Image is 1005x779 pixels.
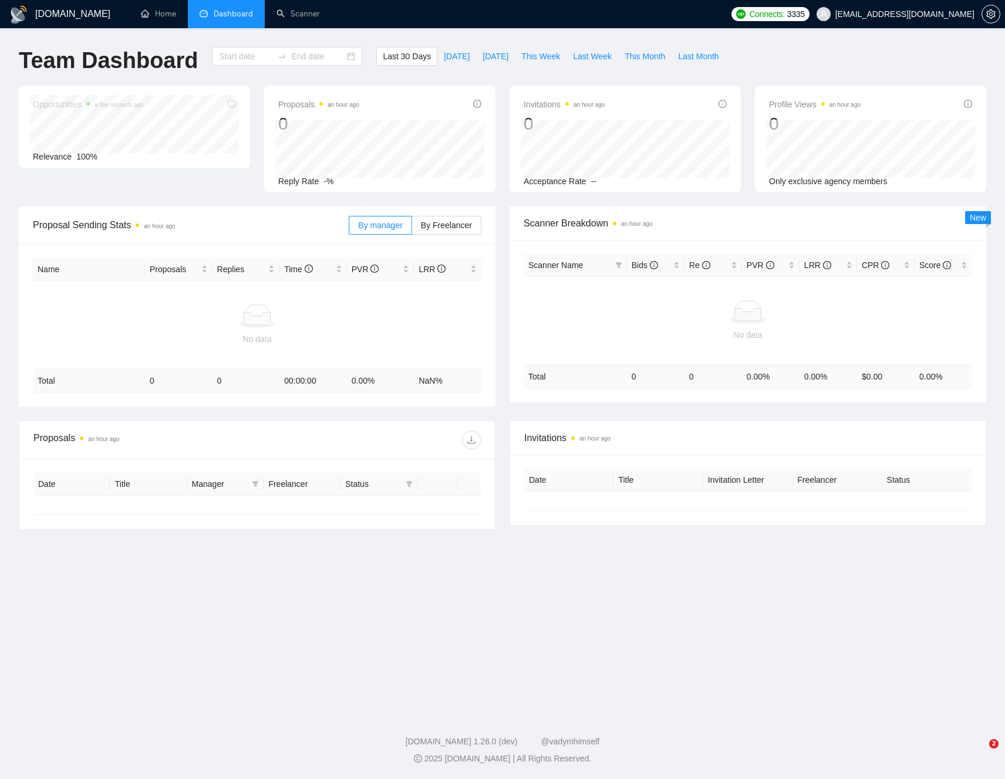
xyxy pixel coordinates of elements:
a: setting [982,9,1000,19]
span: Invitations [524,431,972,445]
button: Last Week [566,47,618,66]
td: 0 [627,365,684,388]
td: 00:00:00 [279,370,347,392]
a: searchScanner [276,9,320,19]
div: 0 [524,113,605,135]
span: Connects: [749,8,784,21]
button: download [462,431,481,449]
span: info-circle [881,261,889,269]
h1: Team Dashboard [19,47,198,74]
span: to [277,52,286,61]
span: PVR [352,265,379,274]
span: Last 30 Days [383,50,431,63]
td: 0.00 % [800,365,857,388]
span: filter [252,480,259,487]
div: 2025 [DOMAIN_NAME] | All Rights Reserved. [9,753,996,765]
span: info-circle [370,265,379,273]
span: copyright [414,754,422,763]
span: filter [406,480,413,487]
span: Invitations [524,97,605,111]
span: Re [689,260,710,270]
span: info-circle [719,100,727,108]
span: filter [249,475,261,493]
button: This Week [515,47,566,66]
span: Manager [192,477,248,490]
span: info-circle [473,100,481,108]
time: an hour ago [621,221,652,227]
th: Manager [187,473,264,496]
time: an hour ago [829,101,861,108]
span: download [463,435,480,445]
td: 0.00 % [347,370,414,392]
a: @vadymhimself [541,737,599,746]
span: Acceptance Rate [524,177,586,186]
td: 0.00 % [742,365,800,388]
span: By Freelancer [421,221,472,230]
span: info-circle [305,265,313,273]
button: [DATE] [437,47,476,66]
span: Proposal Sending Stats [33,218,349,232]
span: Dashboard [214,9,253,19]
span: CPR [862,260,889,270]
input: End date [291,50,345,63]
span: dashboard [200,9,208,18]
div: 0 [769,113,861,135]
span: setting [982,9,1000,19]
span: Replies [217,263,267,276]
td: Total [33,370,145,392]
img: logo [9,5,28,24]
span: This Month [625,50,665,63]
time: an hour ago [328,101,359,108]
button: Last 30 Days [376,47,437,66]
span: Last Month [678,50,719,63]
th: Freelancer [792,469,882,492]
th: Freelancer [264,473,340,496]
td: Total [524,365,627,388]
span: Last Week [573,50,612,63]
div: No data [38,333,477,346]
th: Name [33,258,145,281]
th: Invitation Letter [703,469,792,492]
span: info-circle [964,100,972,108]
time: an hour ago [144,223,175,229]
span: Reply Rate [278,177,319,186]
th: Title [110,473,187,496]
span: LRR [804,260,831,270]
button: Last Month [672,47,725,66]
span: [DATE] [483,50,508,63]
th: Status [882,469,972,492]
td: 0 [213,370,280,392]
span: 3335 [787,8,805,21]
div: No data [528,328,967,341]
iframe: Intercom live chat [965,739,993,767]
span: Scanner Name [528,260,583,270]
button: [DATE] [476,47,515,66]
span: Proposals [278,97,359,111]
span: 2 [989,739,999,748]
div: Proposals [33,431,257,449]
span: Scanner Breakdown [524,216,972,231]
td: 0 [684,365,742,388]
span: Bids [632,260,658,270]
th: Proposals [145,258,213,281]
th: Date [33,473,110,496]
td: 0 [145,370,213,392]
time: an hour ago [574,101,605,108]
span: swap-right [277,52,286,61]
span: user [819,10,828,18]
span: [DATE] [444,50,470,63]
td: 0.00 % [915,365,972,388]
a: [DOMAIN_NAME] 1.26.0 (dev) [406,737,518,746]
span: info-circle [943,261,951,269]
td: $ 0.00 [857,365,915,388]
button: setting [982,5,1000,23]
span: LRR [419,265,446,274]
span: info-circle [766,261,774,269]
span: New [970,213,986,222]
span: Only exclusive agency members [769,177,888,186]
span: info-circle [823,261,831,269]
span: This Week [521,50,560,63]
span: Status [345,477,401,490]
th: Date [524,469,613,492]
a: homeHome [141,9,176,19]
